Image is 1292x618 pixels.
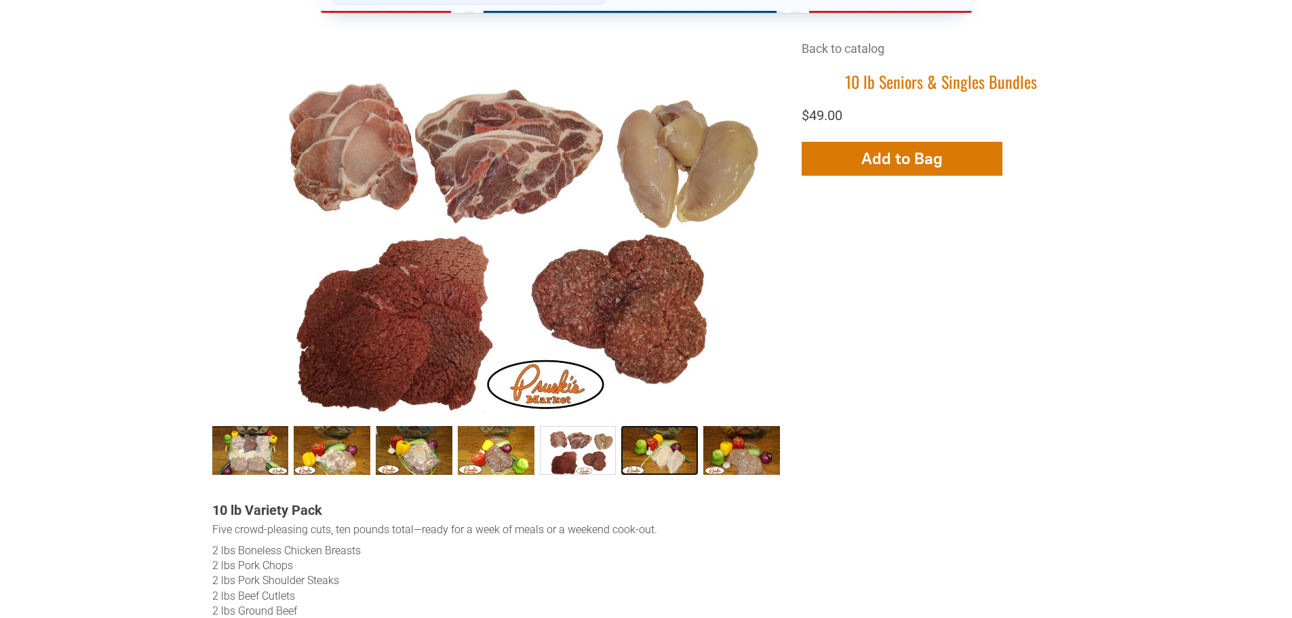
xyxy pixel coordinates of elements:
[212,426,288,476] a: 10 lb Seniors &amp; Singles Bundles 0
[212,40,779,419] img: 10 lb Seniors & Singles Bundles
[703,426,780,476] a: Seniors &amp; Singles Bundles007 6
[212,573,780,588] div: 2 lbs Pork Shoulder Steaks
[621,426,698,476] a: Seniors &amp; Singles Bundles006 5
[802,71,1080,92] h1: 10 lb Seniors & Singles Bundles
[861,149,943,168] span: Add to Bag
[212,543,780,558] div: 2 lbs Boneless Chicken Breasts
[540,426,616,476] a: Seniors &amp; Singles Bundles005 4
[802,40,1080,71] div: Breadcrumbs
[802,107,842,123] span: $49.00
[212,589,780,604] div: 2 lbs Beef Cutlets
[458,426,534,476] a: Seniors &amp; Singles Bundles004 3
[376,426,452,476] a: Seniors &amp; Singles Bundles003 2
[212,522,780,537] div: Five crowd-pleasing cuts, ten pounds total—ready for a week of meals or a weekend cook-out.
[294,426,370,476] a: Seniors &amp; Singles Bundles002 1
[802,142,1002,176] button: Add to Bag
[212,501,780,520] div: 10 lb Variety Pack
[212,558,780,573] div: 2 lbs Pork Chops
[802,41,884,56] a: Back to catalog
